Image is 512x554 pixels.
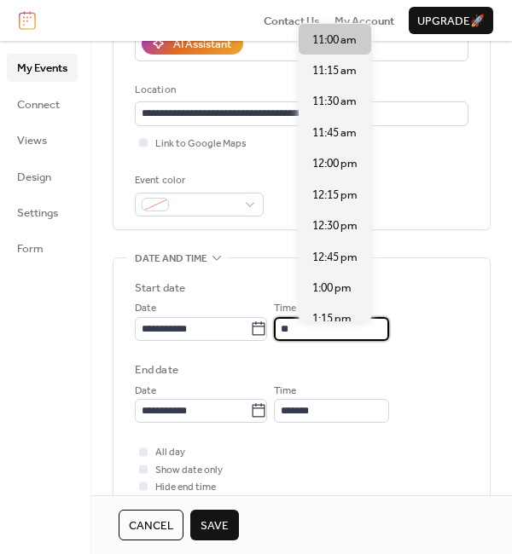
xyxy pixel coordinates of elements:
span: Link to Google Maps [155,136,247,153]
button: AI Assistant [142,32,243,55]
a: Contact Us [264,12,320,29]
img: logo [19,11,36,30]
span: 11:00 am [312,32,357,49]
div: AI Assistant [173,36,231,53]
span: Save [201,517,229,534]
span: Settings [17,205,58,222]
span: Time [274,300,296,317]
span: Form [17,240,44,257]
span: 11:15 am [312,62,357,79]
span: Date [135,300,156,317]
a: My Events [7,54,78,81]
a: Design [7,163,78,190]
div: Event color [135,172,260,189]
span: Date and time [135,251,207,268]
div: End date [135,361,178,378]
span: Upgrade 🚀 [417,13,485,30]
span: 11:45 am [312,124,357,141]
span: 12:00 pm [312,155,358,172]
button: Cancel [119,510,183,540]
span: Time [274,383,296,400]
span: 1:15 pm [312,310,352,327]
span: 12:45 pm [312,249,358,266]
span: 12:15 pm [312,187,358,204]
a: My Account [335,12,394,29]
span: Contact Us [264,13,320,30]
a: Views [7,126,78,153]
a: Form [7,234,78,262]
span: Cancel [129,517,173,534]
span: 11:30 am [312,93,357,110]
span: All day [155,444,185,461]
span: Views [17,132,47,149]
a: Settings [7,199,78,226]
span: 12:30 pm [312,217,358,234]
span: Design [17,169,51,186]
span: Hide end time [155,479,216,496]
span: Connect [17,96,60,113]
span: My Account [335,13,394,30]
span: Date [135,383,156,400]
a: Connect [7,90,78,118]
div: Start date [135,280,185,297]
div: Location [135,82,465,99]
span: 1:00 pm [312,280,352,297]
button: Upgrade🚀 [409,7,493,34]
span: Show date only [155,462,223,479]
button: Save [190,510,239,540]
span: My Events [17,60,67,77]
